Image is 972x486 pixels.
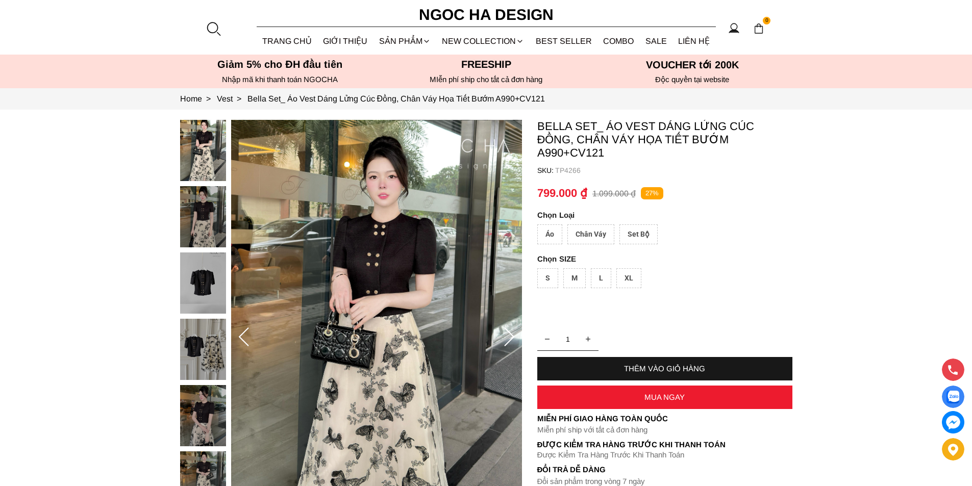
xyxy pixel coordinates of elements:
p: SIZE [537,254,792,263]
p: 1.099.000 ₫ [592,189,636,198]
a: Link to Vest [217,94,247,103]
a: NEW COLLECTION [436,28,530,55]
a: GIỚI THIỆU [317,28,373,55]
div: THÊM VÀO GIỎ HÀNG [537,364,792,373]
span: 0 [763,17,771,25]
img: Bella Set_ Áo Vest Dáng Lửng Cúc Đồng, Chân Váy Họa Tiết Bướm A990+CV121_mini_0 [180,120,226,181]
p: Bella Set_ Áo Vest Dáng Lửng Cúc Đồng, Chân Váy Họa Tiết Bướm A990+CV121 [537,120,792,160]
a: Display image [942,386,964,408]
div: SẢN PHẨM [373,28,437,55]
a: Combo [597,28,640,55]
span: > [202,94,215,103]
p: Loại [537,211,764,219]
div: MUA NGAY [537,393,792,401]
a: TRANG CHỦ [257,28,318,55]
h6: Độc quyền tại website [592,75,792,84]
img: Bella Set_ Áo Vest Dáng Lửng Cúc Đồng, Chân Váy Họa Tiết Bướm A990+CV121_mini_2 [180,252,226,314]
a: LIÊN HỆ [672,28,716,55]
p: Được Kiểm Tra Hàng Trước Khi Thanh Toán [537,440,792,449]
div: M [563,268,586,288]
p: 27% [641,187,663,200]
font: Miễn phí giao hàng toàn quốc [537,414,668,423]
a: Link to Bella Set_ Áo Vest Dáng Lửng Cúc Đồng, Chân Váy Họa Tiết Bướm A990+CV121 [247,94,545,103]
img: img-CART-ICON-ksit0nf1 [753,23,764,34]
img: Bella Set_ Áo Vest Dáng Lửng Cúc Đồng, Chân Váy Họa Tiết Bướm A990+CV121_mini_4 [180,385,226,446]
div: XL [616,268,641,288]
div: Chân Váy [567,224,614,244]
h6: SKU: [537,166,555,174]
font: Đổi sản phẩm trong vòng 7 ngày [537,477,645,485]
p: TP4266 [555,166,792,174]
a: BEST SELLER [530,28,598,55]
font: Freeship [461,59,511,70]
img: Bella Set_ Áo Vest Dáng Lửng Cúc Đồng, Chân Váy Họa Tiết Bướm A990+CV121_mini_3 [180,319,226,380]
h5: VOUCHER tới 200K [592,59,792,71]
a: SALE [640,28,673,55]
h6: Đổi trả dễ dàng [537,465,792,474]
font: Miễn phí ship với tất cả đơn hàng [537,425,647,434]
a: Ngoc Ha Design [410,3,563,27]
div: S [537,268,558,288]
div: L [591,268,611,288]
div: Áo [537,224,562,244]
a: messenger [942,411,964,433]
span: > [233,94,245,103]
img: Display image [946,391,959,403]
p: 799.000 ₫ [537,187,587,200]
a: Link to Home [180,94,217,103]
div: Set Bộ [619,224,658,244]
img: Bella Set_ Áo Vest Dáng Lửng Cúc Đồng, Chân Váy Họa Tiết Bướm A990+CV121_mini_1 [180,186,226,247]
font: Nhập mã khi thanh toán NGOCHA [222,75,338,84]
font: Giảm 5% cho ĐH đầu tiên [217,59,342,70]
p: Được Kiểm Tra Hàng Trước Khi Thanh Toán [537,450,792,459]
input: Quantity input [537,329,599,349]
h6: MIễn phí ship cho tất cả đơn hàng [386,75,586,84]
